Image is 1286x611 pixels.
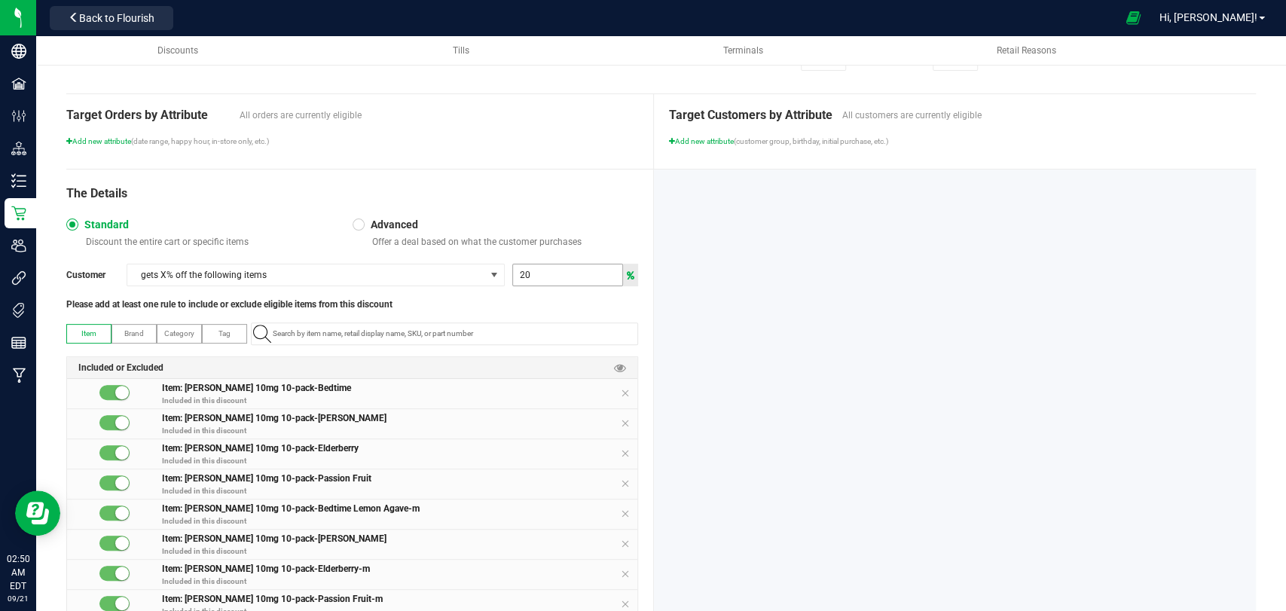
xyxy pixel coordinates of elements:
span: Item: [PERSON_NAME] 10mg 10-pack-Elderberry [162,441,359,454]
span: Item: [PERSON_NAME] 10mg 10-pack-Passion Fruit [162,471,371,484]
span: Tag [218,329,231,338]
span: Item: [PERSON_NAME] 10mg 10-pack-Passion Fruit-m [162,591,383,604]
span: Item: [PERSON_NAME] 10mg 10-pack-Bedtime Lemon Agave-m [162,501,420,514]
span: Open Ecommerce Menu [1116,3,1150,32]
span: Advanced [365,218,418,231]
inline-svg: Distribution [11,141,26,156]
span: Tills [452,45,469,56]
span: Customer [66,268,127,282]
span: Item: [PERSON_NAME] 10mg 10-pack-Bedtime [162,380,351,393]
p: Included in this discount [162,455,637,466]
p: Included in this discount [162,485,637,496]
inline-svg: Inventory [11,173,26,188]
span: Retail Reasons [996,45,1055,56]
span: Brand [124,329,144,338]
inline-svg: Manufacturing [11,368,26,383]
p: 02:50 AM EDT [7,552,29,593]
span: Remove [621,414,630,432]
p: Discount the entire cart or specific items [80,236,353,248]
span: Add new attribute [669,137,734,145]
span: Add new attribute [66,137,131,145]
input: Discount [513,264,622,286]
span: Remove [621,384,630,402]
div: Included or Excluded [67,357,637,379]
inline-svg: Reports [11,335,26,350]
p: Included in this discount [162,395,637,406]
input: NO DATA FOUND [267,323,637,344]
p: 09/21 [7,593,29,604]
span: Standard [78,218,129,231]
span: All orders are currently eligible [240,108,638,122]
inline-svg: Company [11,44,26,59]
p: Included in this discount [162,545,637,557]
inline-svg: Tags [11,303,26,318]
span: Remove [621,565,630,583]
span: Preview [614,361,626,375]
span: Hi, [PERSON_NAME]! [1159,11,1257,23]
span: Remove [621,535,630,553]
span: (date range, happy hour, in-store only, etc.) [131,137,269,145]
span: gets X% off the following items [127,264,485,286]
span: (customer group, birthday, initial purchase, etc.) [734,137,888,145]
span: Terminals [723,45,763,56]
p: Included in this discount [162,425,637,436]
p: Included in this discount [162,515,637,527]
span: Remove [621,445,630,463]
p: Included in this discount [162,576,637,587]
span: Remove [621,475,630,493]
inline-svg: Integrations [11,270,26,286]
span: Item: [PERSON_NAME] 10mg 10-pack-[PERSON_NAME] [162,531,386,544]
span: Remove [621,505,630,523]
inline-svg: Configuration [11,108,26,124]
span: All customers are currently eligible [842,108,1241,122]
button: Back to Flourish [50,6,173,30]
span: Please add at least one rule to include or exclude eligible items from this discount [66,298,393,311]
span: Discounts [157,45,198,56]
inline-svg: Search [253,325,271,343]
span: Target Orders by Attribute [66,106,232,124]
span: Item: [PERSON_NAME] 10mg 10-pack-Elderberry-m [162,561,370,574]
span: Category [164,329,194,338]
div: The Details [66,185,638,203]
p: Offer a deal based on what the customer purchases [366,236,639,248]
span: Item [81,329,96,338]
span: Target Customers by Attribute [669,106,835,124]
inline-svg: Retail [11,206,26,221]
iframe: Resource center [15,490,60,536]
span: Item: [PERSON_NAME] 10mg 10-pack-[PERSON_NAME] [162,411,386,423]
inline-svg: Users [11,238,26,253]
inline-svg: Facilities [11,76,26,91]
span: Back to Flourish [79,12,154,24]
